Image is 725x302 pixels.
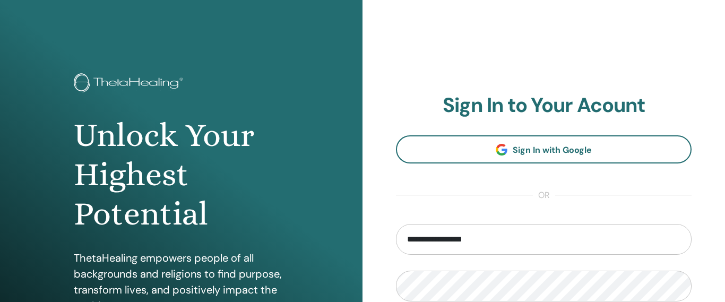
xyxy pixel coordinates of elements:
[396,135,692,163] a: Sign In with Google
[396,93,692,118] h2: Sign In to Your Acount
[533,189,555,202] span: or
[74,116,289,234] h1: Unlock Your Highest Potential
[513,144,592,156] span: Sign In with Google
